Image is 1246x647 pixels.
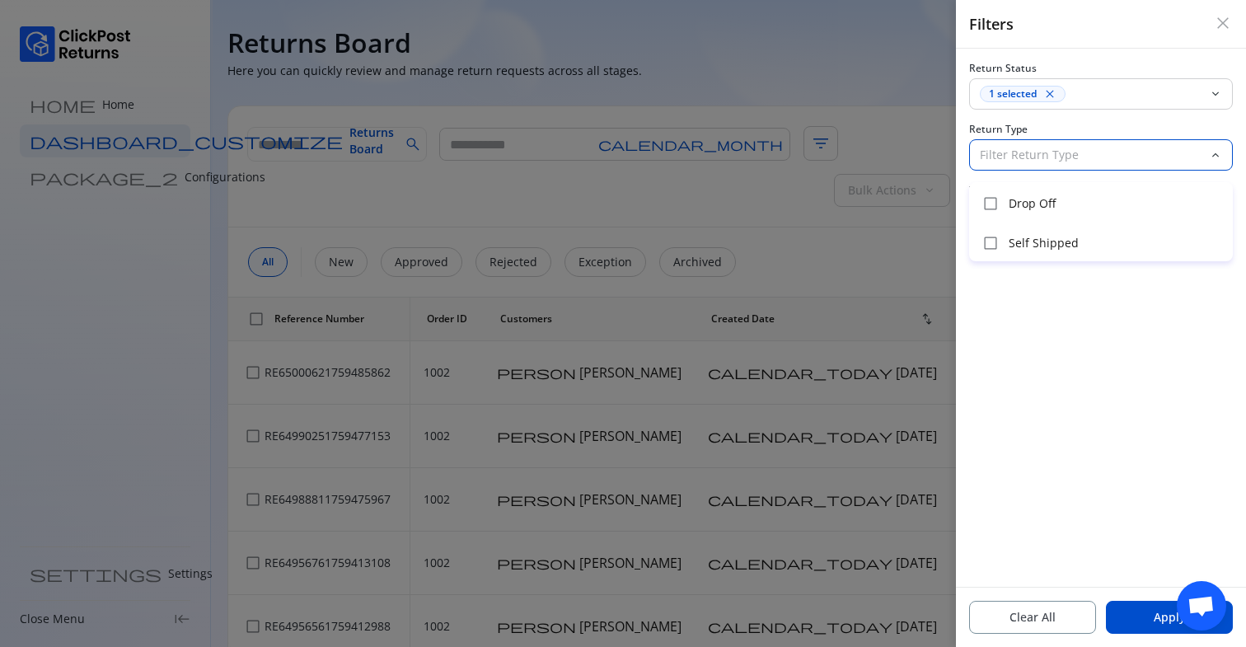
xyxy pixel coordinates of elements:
p: Drop Off [1009,195,1223,212]
span: keyboard_arrow_down [1209,148,1222,162]
button: Clear All [969,601,1096,634]
span: check_box_outline_blank [982,195,999,212]
p: Self Shipped [1009,235,1223,251]
button: checkbox [979,192,1002,215]
span: Return Type [969,123,1028,136]
h5: Filters [969,13,1014,35]
span: close [1213,13,1233,33]
span: keyboard_arrow_down [1209,87,1222,101]
span: Apply [1154,609,1185,626]
button: Apply [1106,601,1233,634]
span: 1 selected [989,87,1037,101]
p: Filter Return Type [980,147,1202,163]
span: check_box_outline_blank [982,235,999,251]
span: close [1043,87,1056,101]
span: Return Status [969,62,1037,75]
span: Clear All [1009,609,1056,626]
button: checkbox [979,232,1002,255]
div: Open chat [1177,581,1226,631]
span: Tracking Status [969,184,1044,197]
